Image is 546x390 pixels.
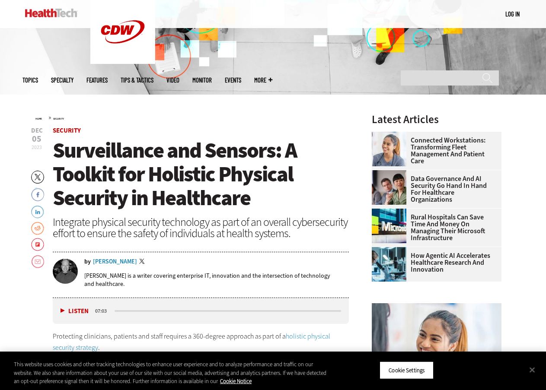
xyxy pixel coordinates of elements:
[32,144,42,151] span: 2023
[372,170,406,205] img: woman discusses data governance
[31,127,43,134] span: Dec
[53,136,297,212] span: Surveillance and Sensors: A Toolkit for Holistic Physical Security in Healthcare
[51,77,73,83] span: Specialty
[372,252,496,273] a: How Agentic AI Accelerates Healthcare Research and Innovation
[53,117,64,120] a: Security
[372,209,406,243] img: Microsoft building
[523,360,542,379] button: Close
[86,77,108,83] a: Features
[35,114,349,121] div: »
[372,175,496,203] a: Data Governance and AI Security Go Hand in Hand for Healthcare Organizations
[372,114,501,125] h3: Latest Articles
[225,77,241,83] a: Events
[84,272,349,288] p: [PERSON_NAME] is a writer covering enterprise IT, innovation and the intersection of technology a...
[93,259,137,265] a: [PERSON_NAME]
[53,216,349,239] div: Integrate physical security technology as part of an overall cybersecurity effort to ensure the s...
[372,132,406,166] img: nurse smiling at patient
[372,247,411,254] a: scientist looks through microscope in lab
[53,298,349,324] div: media player
[254,77,272,83] span: More
[505,10,520,19] div: User menu
[192,77,212,83] a: MonITor
[53,259,78,284] img: Brian Horowitz
[53,126,81,135] a: Security
[372,137,496,165] a: Connected Workstations: Transforming Fleet Management and Patient Care
[94,307,113,315] div: duration
[372,247,406,282] img: scientist looks through microscope in lab
[61,308,89,314] button: Listen
[166,77,179,83] a: Video
[380,361,434,379] button: Cookie Settings
[31,135,43,143] span: 05
[372,209,411,216] a: Microsoft building
[372,214,496,241] a: Rural Hospitals Can Save Time and Money on Managing Their Microsoft Infrastructure
[121,77,153,83] a: Tips & Tactics
[84,259,91,265] span: by
[372,170,411,177] a: woman discusses data governance
[53,331,349,353] p: Protecting clinicians, patients and staff requires a 360-degree approach as part of a .
[139,259,147,266] a: Twitter
[372,132,411,139] a: nurse smiling at patient
[90,57,155,66] a: CDW
[25,9,77,17] img: Home
[14,360,328,386] div: This website uses cookies and other tracking technologies to enhance user experience and to analy...
[220,377,252,385] a: More information about your privacy
[22,77,38,83] span: Topics
[35,117,42,120] a: Home
[505,10,520,18] a: Log in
